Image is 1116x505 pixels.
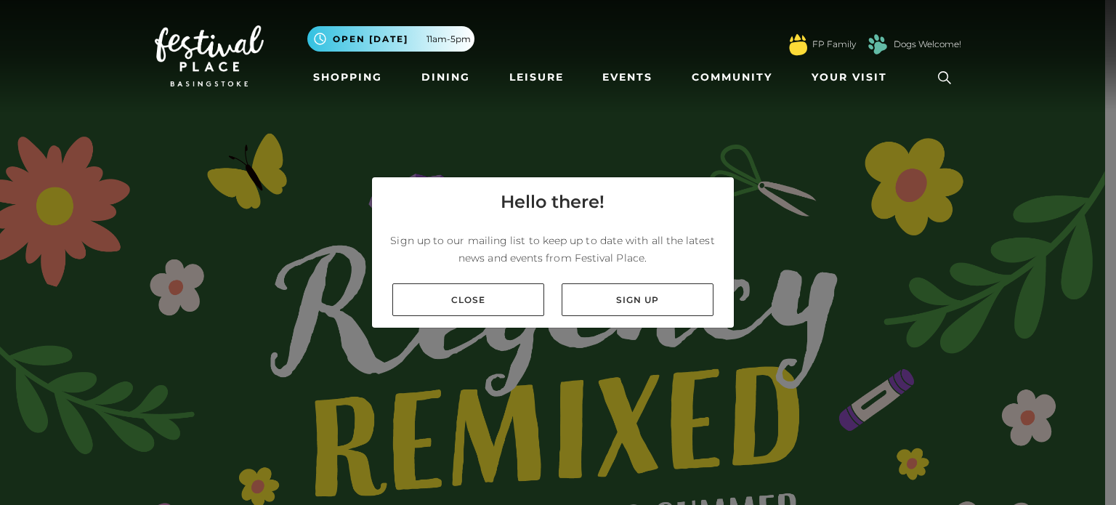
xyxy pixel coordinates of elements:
a: Dogs Welcome! [894,38,961,51]
a: Dining [416,64,476,91]
a: Community [686,64,778,91]
a: Events [597,64,658,91]
span: 11am-5pm [426,33,471,46]
p: Sign up to our mailing list to keep up to date with all the latest news and events from Festival ... [384,232,722,267]
button: Open [DATE] 11am-5pm [307,26,474,52]
a: Leisure [504,64,570,91]
a: FP Family [812,38,856,51]
a: Your Visit [806,64,900,91]
span: Open [DATE] [333,33,408,46]
a: Close [392,283,544,316]
h4: Hello there! [501,189,604,215]
a: Sign up [562,283,713,316]
img: Festival Place Logo [155,25,264,86]
a: Shopping [307,64,388,91]
span: Your Visit [812,70,887,85]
